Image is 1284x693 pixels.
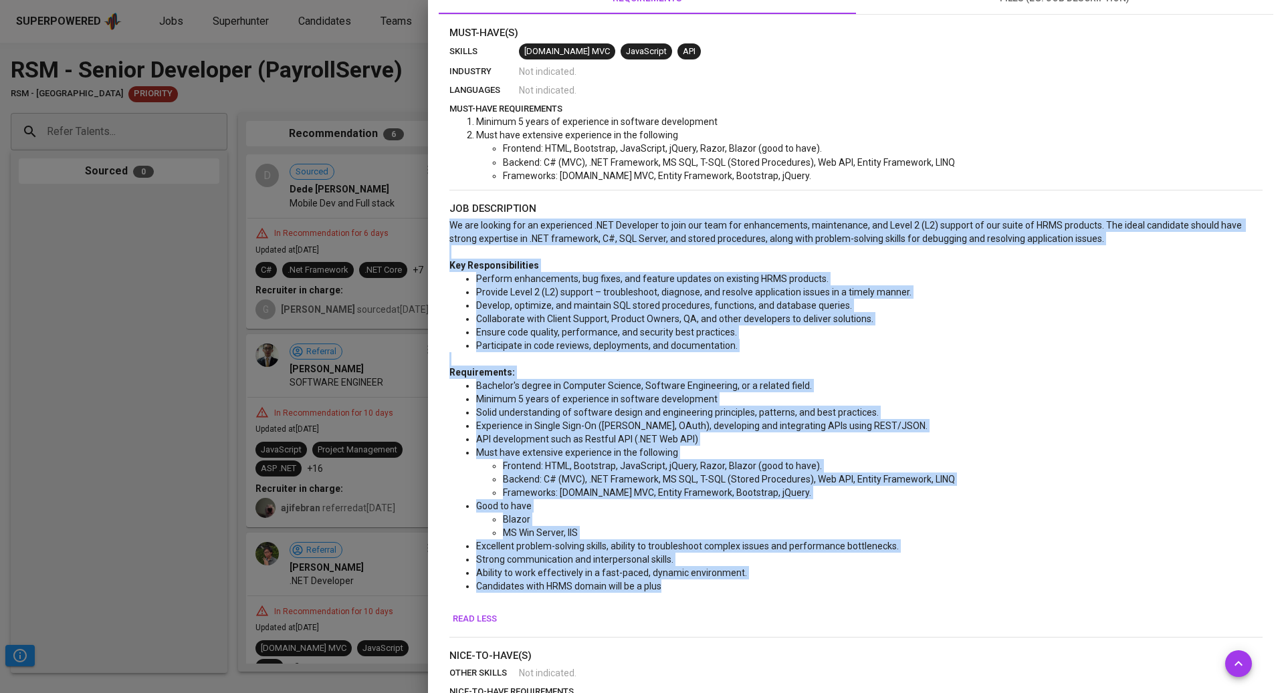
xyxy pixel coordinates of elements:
span: Key Responsibilities [449,260,539,271]
span: API development such as Restful API (.NET Web API) [476,434,698,444]
span: Backend: C# (MVC), .NET Framework, MS SQL, T-SQL (Stored Procedures), Web API, Entity Framework, ... [503,157,955,168]
span: JavaScript [621,45,672,58]
span: Minimum 5 years of experience in software development [476,116,718,127]
span: Not indicated . [519,666,576,680]
p: must-have requirements [449,102,1263,116]
span: Perform enhancements, bug fixes, and feature updates on existing HRMS products. [476,273,829,284]
p: job description [449,201,1263,217]
span: Excellent problem-solving skills, ability to troubleshoot complex issues and performance bottlene... [476,541,899,551]
span: Requirements: [449,367,515,378]
span: Experience in Single Sign-On ([PERSON_NAME], OAuth), developing and integrating APIs using REST/J... [476,420,928,431]
p: nice-to-have(s) [449,648,1263,664]
span: We are looking for an experienced .NET Developer to join our team for enhancements, maintenance, ... [449,220,1244,244]
span: Backend: C# (MVC), .NET Framework, MS SQL, T-SQL (Stored Procedures), Web API, Entity Framework, ... [503,474,955,484]
p: languages [449,84,519,97]
span: Develop, optimize, and maintain SQL stored procedures, functions, and database queries. [476,300,852,311]
span: API [677,45,701,58]
span: Ability to work effectively in a fast-paced, dynamic environment. [476,567,747,578]
span: Provide Level 2 (L2) support – troubleshoot, diagnose, and resolve application issues in a timely... [476,287,912,297]
p: industry [449,65,519,78]
span: Ensure code quality, performance, and security best practices. [476,327,737,337]
span: [DOMAIN_NAME] MVC [519,45,615,58]
span: Not indicated . [519,65,576,78]
span: Good to have [476,501,532,511]
button: Read less [449,609,500,630]
span: Frontend: HTML, Bootstrap, JavaScript, jQuery, Razor, Blazor (good to have). [503,143,822,154]
span: Not indicated . [519,84,576,97]
span: Minimum 5 years of experience in software development [476,394,718,404]
span: Participate in code reviews, deployments, and documentation. [476,340,738,351]
span: Bachelor's degree in Computer Science, Software Engineering, or a related field. [476,380,812,391]
span: Frameworks: [DOMAIN_NAME] MVC, Entity Framework, Bootstrap, jQuery. [503,170,811,181]
span: Frontend: HTML, Bootstrap, JavaScript, jQuery, Razor, Blazor (good to have). [503,460,822,471]
span: Candidates with HRMS domain will be a plus [476,581,661,591]
span: Read less [453,611,497,627]
p: skills [449,45,519,58]
span: Must have extensive experience in the following [476,447,678,458]
span: Solid understanding of software design and engineering principles, patterns, and best practices. [476,407,879,418]
p: Must-Have(s) [449,25,1263,41]
span: Frameworks: [DOMAIN_NAME] MVC, Entity Framework, Bootstrap, jQuery. [503,487,811,498]
span: Blazor [503,514,530,525]
span: MS Win Server, IIS [503,527,578,538]
span: Strong communication and interpersonal skills. [476,554,673,565]
p: other skills [449,666,519,680]
span: Collaborate with Client Support, Product Owners, QA, and other developers to deliver solutions. [476,313,873,324]
span: Must have extensive experience in the following [476,130,678,140]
